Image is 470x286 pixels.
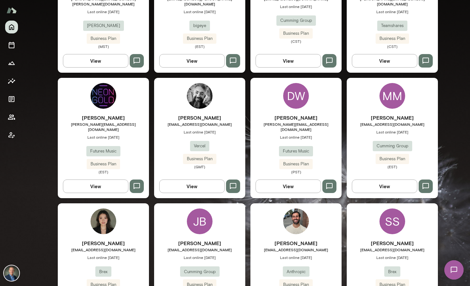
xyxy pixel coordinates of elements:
[347,247,438,252] span: [EMAIL_ADDRESS][DOMAIN_NAME]
[154,9,245,14] span: Last online [DATE]
[283,208,309,234] img: Ryan Libster
[86,148,120,154] span: Futures Music
[250,114,342,122] h6: [PERSON_NAME]
[384,269,400,275] span: Brex
[154,122,245,127] span: [EMAIL_ADDRESS][DOMAIN_NAME]
[279,30,313,37] span: Business Plan
[347,114,438,122] h6: [PERSON_NAME]
[347,255,438,260] span: Last online [DATE]
[187,208,213,234] div: JB
[5,129,18,142] button: Client app
[250,134,342,140] span: Last online [DATE]
[87,161,120,167] span: Business Plan
[189,23,210,29] span: bigeye
[347,44,438,49] span: (CST)
[352,180,417,193] button: View
[183,156,216,162] span: Business Plan
[5,39,18,51] button: Sessions
[250,122,342,132] span: [PERSON_NAME][EMAIL_ADDRESS][DOMAIN_NAME]
[279,161,313,167] span: Business Plan
[58,122,149,132] span: [PERSON_NAME][EMAIL_ADDRESS][DOMAIN_NAME]
[250,169,342,174] span: (PST)
[256,180,321,193] button: View
[5,75,18,88] button: Insights
[58,247,149,252] span: [EMAIL_ADDRESS][DOMAIN_NAME]
[250,239,342,247] h6: [PERSON_NAME]
[91,208,116,234] img: Flora Zhang
[352,54,417,68] button: View
[377,23,407,29] span: Teamshares
[376,35,409,42] span: Business Plan
[154,255,245,260] span: Last online [DATE]
[58,9,149,14] span: Last online [DATE]
[58,255,149,260] span: Last online [DATE]
[250,247,342,252] span: [EMAIL_ADDRESS][DOMAIN_NAME]
[283,269,309,275] span: Anthropic
[83,23,124,29] span: [PERSON_NAME]
[58,44,149,49] span: (MST)
[154,129,245,134] span: Last online [DATE]
[376,156,409,162] span: Business Plan
[347,239,438,247] h6: [PERSON_NAME]
[250,255,342,260] span: Last online [DATE]
[347,9,438,14] span: Last online [DATE]
[58,169,149,174] span: (EST)
[279,148,313,154] span: Futures Music
[180,269,220,275] span: Cumming Group
[5,111,18,124] button: Members
[5,93,18,106] button: Documents
[190,143,209,149] span: Vercel
[154,44,245,49] span: (EST)
[154,164,245,169] span: (GMT)
[63,54,128,68] button: View
[347,122,438,127] span: [EMAIL_ADDRESS][DOMAIN_NAME]
[347,129,438,134] span: Last online [DATE]
[58,114,149,122] h6: [PERSON_NAME]
[159,180,225,193] button: View
[250,4,342,9] span: Last online [DATE]
[347,164,438,169] span: (EST)
[283,83,309,109] div: DW
[58,134,149,140] span: Last online [DATE]
[5,21,18,33] button: Home
[373,143,412,149] span: Cumming Group
[154,239,245,247] h6: [PERSON_NAME]
[187,83,213,109] img: Matt Cleghorn
[256,54,321,68] button: View
[159,54,225,68] button: View
[58,239,149,247] h6: [PERSON_NAME]
[276,17,316,24] span: Cumming Group
[6,4,17,16] img: Mento
[95,269,111,275] span: Brex
[4,265,19,281] img: Michael Alden
[250,39,342,44] span: (CST)
[154,114,245,122] h6: [PERSON_NAME]
[379,83,405,109] div: MM
[91,83,116,109] img: Derek Davies
[183,35,216,42] span: Business Plan
[379,208,405,234] div: SS
[63,180,128,193] button: View
[5,57,18,69] button: Growth Plan
[154,247,245,252] span: [EMAIL_ADDRESS][DOMAIN_NAME]
[87,35,120,42] span: Business Plan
